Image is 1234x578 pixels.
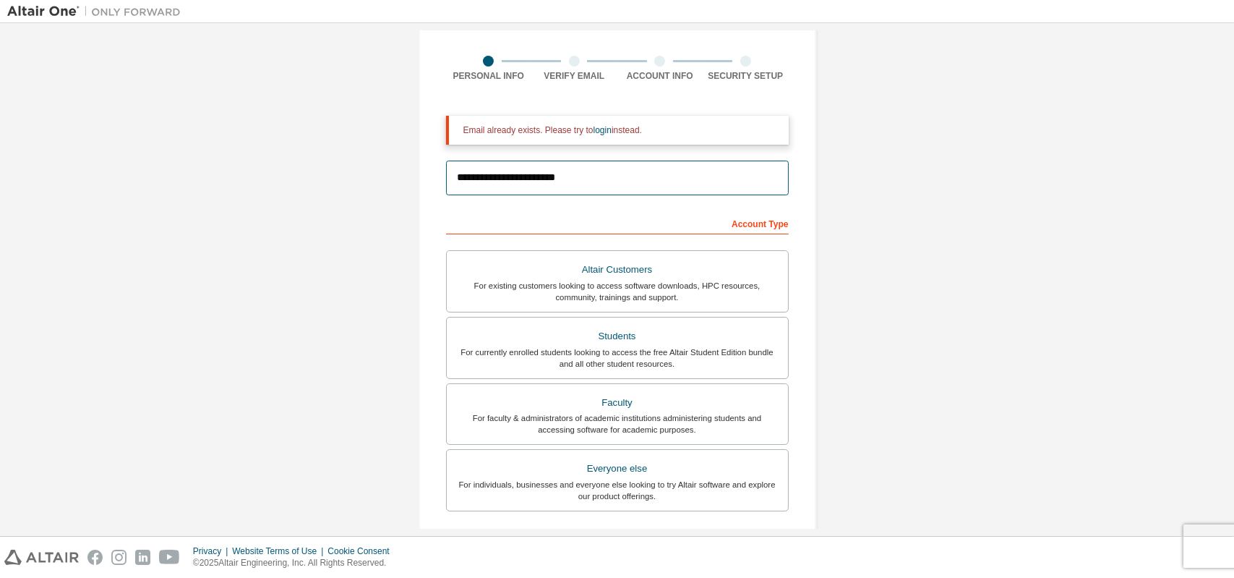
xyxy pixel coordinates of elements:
p: © 2025 Altair Engineering, Inc. All Rights Reserved. [193,557,398,569]
a: login [594,125,612,135]
div: Personal Info [446,70,532,82]
div: For existing customers looking to access software downloads, HPC resources, community, trainings ... [455,280,779,303]
div: Website Terms of Use [232,545,327,557]
img: facebook.svg [87,550,103,565]
div: Account Info [617,70,703,82]
img: youtube.svg [159,550,180,565]
img: Altair One [7,4,188,19]
div: For faculty & administrators of academic institutions administering students and accessing softwa... [455,412,779,435]
div: Account Type [446,211,789,234]
img: altair_logo.svg [4,550,79,565]
div: Students [455,326,779,347]
div: Email already exists. Please try to instead. [463,124,777,136]
div: Faculty [455,393,779,413]
img: instagram.svg [111,550,127,565]
div: For individuals, businesses and everyone else looking to try Altair software and explore our prod... [455,479,779,502]
div: Verify Email [531,70,617,82]
img: linkedin.svg [135,550,150,565]
div: Altair Customers [455,260,779,280]
div: Privacy [193,545,232,557]
div: For currently enrolled students looking to access the free Altair Student Edition bundle and all ... [455,347,779,370]
div: Security Setup [703,70,789,82]
div: Cookie Consent [327,545,398,557]
div: Everyone else [455,459,779,479]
